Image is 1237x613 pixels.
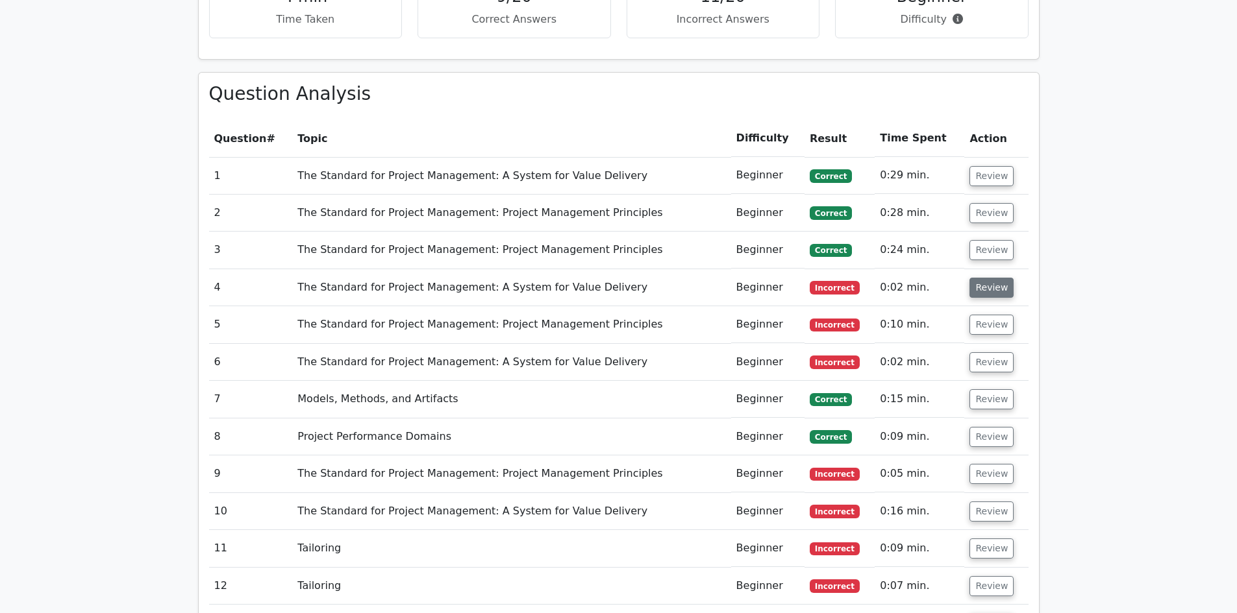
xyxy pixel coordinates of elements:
span: Correct [810,244,852,257]
span: Incorrect [810,505,860,518]
td: The Standard for Project Management: A System for Value Delivery [292,157,731,194]
h3: Question Analysis [209,83,1029,105]
td: 0:02 min. [875,269,964,306]
td: Beginner [731,344,805,381]
button: Review [969,203,1014,223]
td: 11 [209,530,293,567]
td: Tailoring [292,568,731,605]
button: Review [969,315,1014,335]
td: Beginner [731,455,805,492]
td: 0:09 min. [875,530,964,567]
td: 0:02 min. [875,344,964,381]
button: Review [969,166,1014,186]
td: The Standard for Project Management: A System for Value Delivery [292,493,731,530]
td: 0:28 min. [875,195,964,232]
span: Incorrect [810,281,860,294]
td: 9 [209,455,293,492]
td: The Standard for Project Management: Project Management Principles [292,455,731,492]
td: 10 [209,493,293,530]
td: 12 [209,568,293,605]
th: Topic [292,120,731,157]
td: 0:10 min. [875,306,964,343]
th: Action [964,120,1028,157]
td: The Standard for Project Management: Project Management Principles [292,232,731,269]
td: Beginner [731,195,805,232]
span: Incorrect [810,542,860,555]
td: Beginner [731,418,805,455]
td: 0:15 min. [875,381,964,418]
td: 2 [209,195,293,232]
td: 4 [209,269,293,306]
span: Correct [810,169,852,182]
td: The Standard for Project Management: A System for Value Delivery [292,269,731,306]
span: Incorrect [810,579,860,592]
td: Tailoring [292,530,731,567]
td: Beginner [731,306,805,343]
td: 7 [209,381,293,418]
button: Review [969,501,1014,522]
p: Difficulty [846,12,1018,27]
td: Beginner [731,530,805,567]
td: The Standard for Project Management: A System for Value Delivery [292,344,731,381]
td: 6 [209,344,293,381]
td: Beginner [731,232,805,269]
td: 8 [209,418,293,455]
button: Review [969,427,1014,447]
button: Review [969,240,1014,260]
td: The Standard for Project Management: Project Management Principles [292,195,731,232]
button: Review [969,464,1014,484]
td: Beginner [731,269,805,306]
button: Review [969,389,1014,409]
th: Time Spent [875,120,964,157]
button: Review [969,352,1014,372]
span: Correct [810,393,852,406]
p: Incorrect Answers [638,12,809,27]
td: 1 [209,157,293,194]
span: Incorrect [810,355,860,368]
td: Models, Methods, and Artifacts [292,381,731,418]
td: The Standard for Project Management: Project Management Principles [292,306,731,343]
td: 0:07 min. [875,568,964,605]
th: # [209,120,293,157]
th: Difficulty [731,120,805,157]
th: Result [805,120,875,157]
span: Incorrect [810,468,860,481]
td: Beginner [731,568,805,605]
p: Time Taken [220,12,392,27]
td: Beginner [731,493,805,530]
span: Incorrect [810,319,860,331]
button: Review [969,538,1014,559]
td: 5 [209,306,293,343]
button: Review [969,278,1014,298]
span: Correct [810,206,852,219]
td: 0:24 min. [875,232,964,269]
td: Beginner [731,157,805,194]
button: Review [969,576,1014,596]
p: Correct Answers [429,12,600,27]
td: Beginner [731,381,805,418]
td: Project Performance Domains [292,418,731,455]
td: 0:29 min. [875,157,964,194]
td: 0:09 min. [875,418,964,455]
td: 0:05 min. [875,455,964,492]
td: 3 [209,232,293,269]
span: Correct [810,430,852,443]
span: Question [214,132,267,145]
td: 0:16 min. [875,493,964,530]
